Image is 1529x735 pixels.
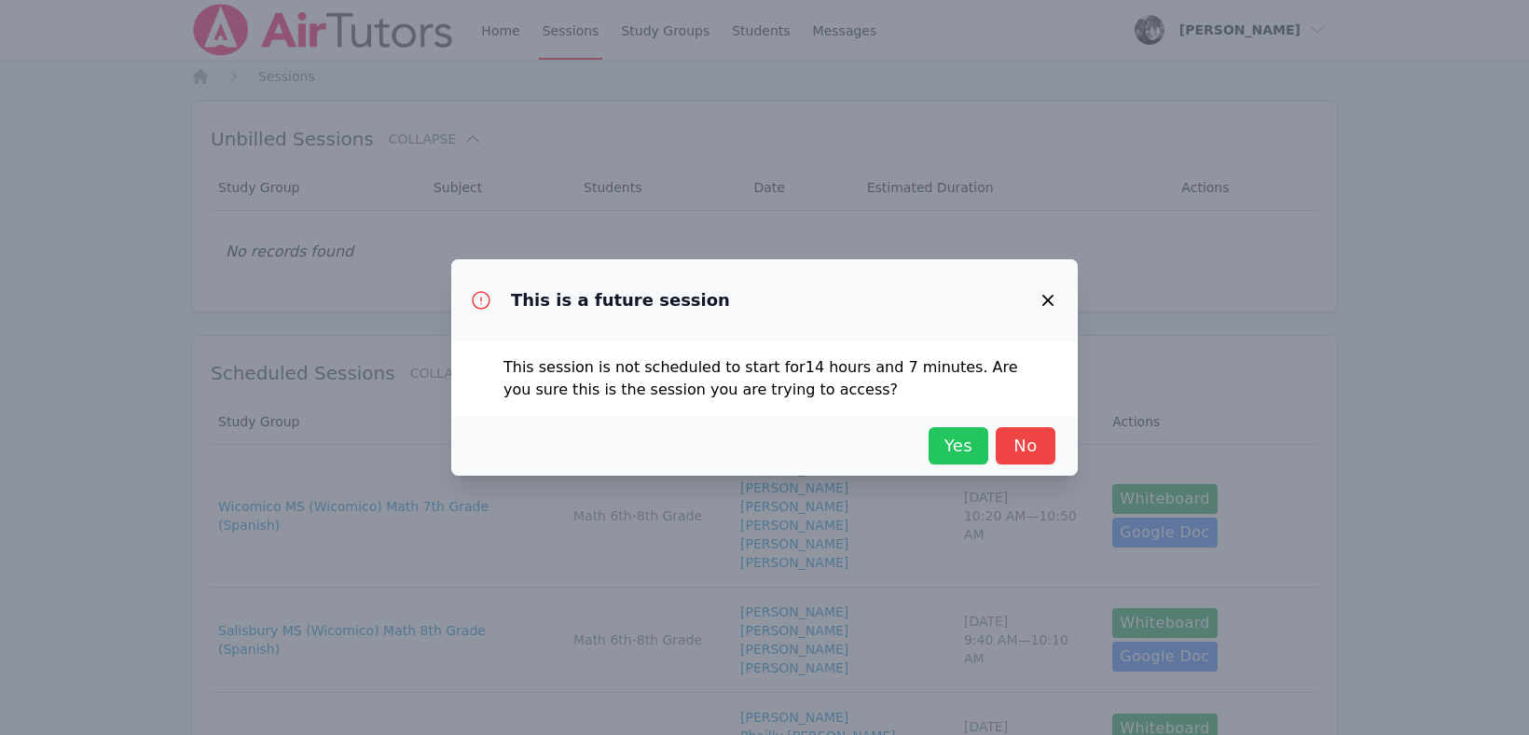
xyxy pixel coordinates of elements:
[1005,433,1046,459] span: No
[929,427,988,465] button: Yes
[938,433,979,459] span: Yes
[996,427,1055,465] button: No
[503,356,1026,401] p: This session is not scheduled to start for 14 hours and 7 minutes . Are you sure this is the sess...
[511,289,730,312] h3: This is a future session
